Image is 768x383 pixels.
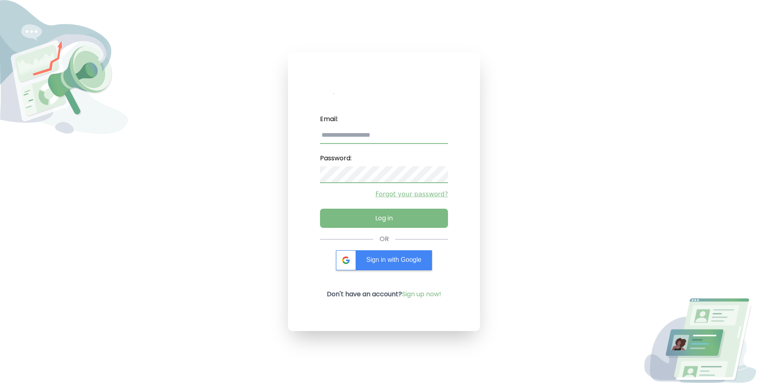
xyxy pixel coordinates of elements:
a: Sign up now! [402,289,441,299]
p: Don't have an account? [327,289,441,299]
a: Forgot your password? [320,190,448,199]
img: Login Image2 [640,298,768,383]
span: Sign in with Google [366,256,422,263]
label: Email: [320,111,448,127]
button: Log in [320,209,448,228]
label: Password: [320,150,448,166]
img: My Influency [333,84,435,98]
div: Sign in with Google [336,250,432,270]
div: OR [380,234,389,244]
